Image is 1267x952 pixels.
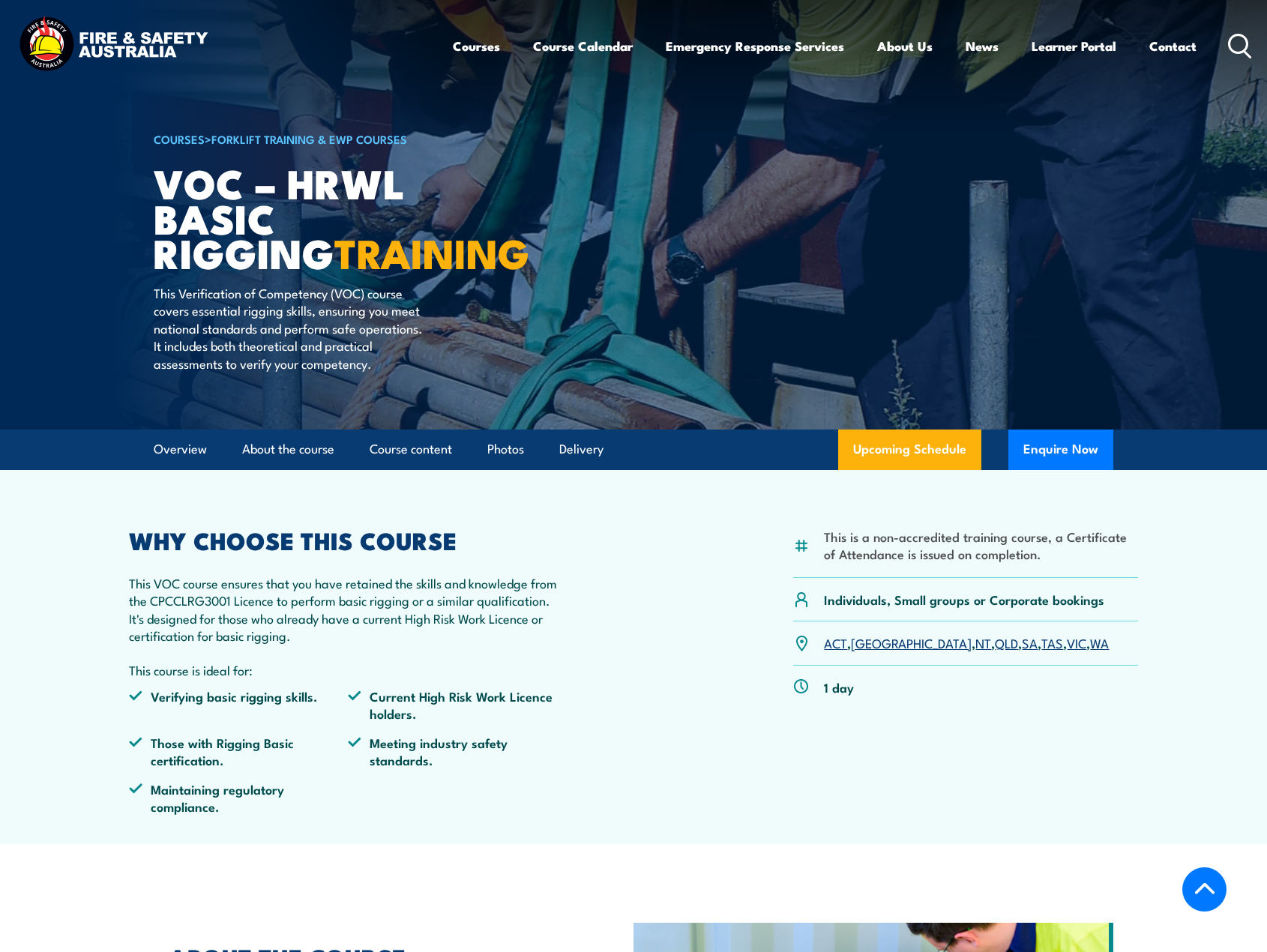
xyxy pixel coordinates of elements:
a: ACT [824,633,847,651]
a: Courses [453,26,500,66]
li: Current High Risk Work Licence holders. [348,687,567,723]
li: Maintaining regulatory compliance. [129,780,348,816]
p: , , , , , , , [824,634,1109,651]
a: Forklift Training & EWP Courses [211,130,407,147]
h1: VOC – HRWL Basic Rigging [154,165,524,270]
button: Enquire Now [1008,430,1113,470]
h2: WHY CHOOSE THIS COURSE [129,529,567,550]
a: QLD [995,633,1018,651]
a: VIC [1067,633,1086,651]
h6: > [154,130,524,148]
li: This is a non-accredited training course, a Certificate of Attendance is issued on completion. [824,528,1138,563]
a: [GEOGRAPHIC_DATA] [851,633,972,651]
a: NT [975,633,991,651]
li: Meeting industry safety standards. [348,734,567,769]
a: COURSES [154,130,205,147]
a: Photos [487,430,524,469]
p: This VOC course ensures that you have retained the skills and knowledge from the CPCCLRG3001 Lice... [129,574,567,645]
a: Emergency Response Services [666,26,844,66]
li: Verifying basic rigging skills. [129,687,348,723]
a: About Us [877,26,933,66]
a: Overview [154,430,207,469]
p: This course is ideal for: [129,661,567,678]
a: TAS [1041,633,1063,651]
a: Course content [370,430,452,469]
a: Course Calendar [533,26,633,66]
p: 1 day [824,678,854,696]
a: Upcoming Schedule [838,430,981,470]
a: Contact [1149,26,1197,66]
a: About the course [242,430,334,469]
li: Those with Rigging Basic certification. [129,734,348,769]
a: Delivery [559,430,604,469]
a: News [966,26,999,66]
p: Individuals, Small groups or Corporate bookings [824,591,1104,608]
a: WA [1090,633,1109,651]
strong: TRAINING [334,220,529,283]
p: This Verification of Competency (VOC) course covers essential rigging skills, ensuring you meet n... [154,284,427,372]
a: SA [1022,633,1038,651]
a: Learner Portal [1032,26,1116,66]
